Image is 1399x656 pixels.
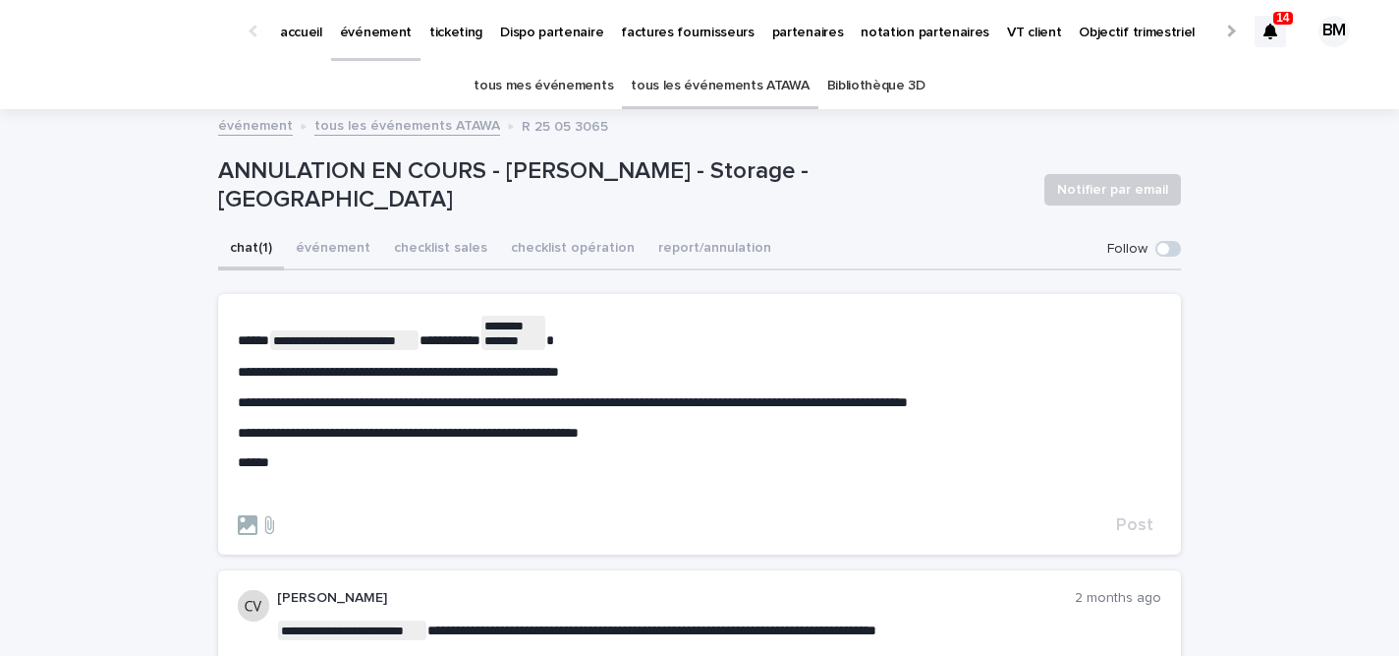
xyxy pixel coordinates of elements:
[1057,180,1168,200] span: Notifier par email
[277,590,1075,607] p: [PERSON_NAME]
[1075,590,1161,607] p: 2 months ago
[218,157,1029,214] p: ANNULATION EN COURS - [PERSON_NAME] - Storage - [GEOGRAPHIC_DATA]
[39,12,230,51] img: Ls34BcGeRexTGTNfXpUC
[1116,516,1153,534] span: Post
[827,63,925,109] a: Bibliothèque 3D
[474,63,613,109] a: tous mes événements
[1255,16,1286,47] div: 14
[1108,516,1161,534] button: Post
[314,113,500,136] a: tous les événements ATAWA
[1107,241,1147,258] p: Follow
[499,229,646,270] button: checklist opération
[218,229,284,270] button: chat (1)
[1044,174,1181,206] button: Notifier par email
[646,229,783,270] button: report/annulation
[284,229,382,270] button: événement
[522,114,608,136] p: R 25 05 3065
[1318,16,1350,47] div: BM
[382,229,499,270] button: checklist sales
[218,113,293,136] a: événement
[631,63,809,109] a: tous les événements ATAWA
[1276,11,1289,25] p: 14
